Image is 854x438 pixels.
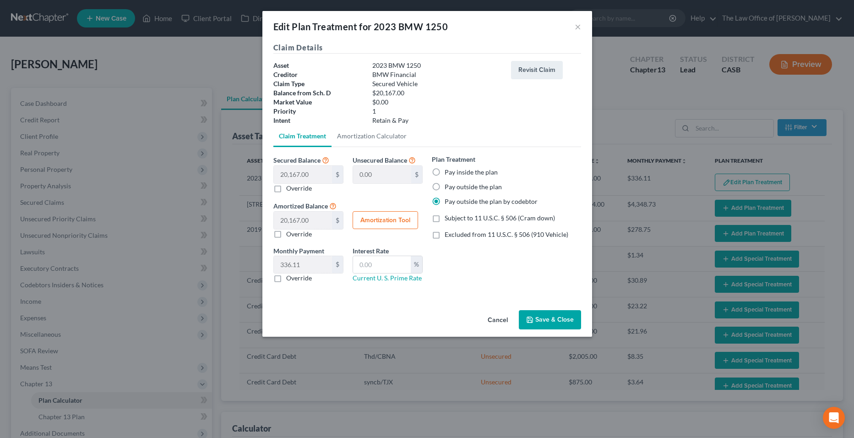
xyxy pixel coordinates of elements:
[445,230,568,238] span: Excluded from 11 U.S.C. § 506 (910 Vehicle)
[274,256,332,274] input: 0.00
[575,21,581,32] button: ×
[353,256,411,274] input: 0.00
[286,274,312,283] label: Override
[353,156,407,164] span: Unsecured Balance
[368,79,506,88] div: Secured Vehicle
[445,214,555,222] span: Subject to 11 U.S.C. § 506 (Cram down)
[368,116,506,125] div: Retain & Pay
[368,61,506,70] div: 2023 BMW 1250
[332,212,343,229] div: $
[445,197,538,206] label: Pay outside the plan by codebtor
[368,88,506,98] div: $20,167.00
[368,70,506,79] div: BMW Financial
[445,168,498,177] label: Pay inside the plan
[411,256,422,274] div: %
[273,202,328,210] span: Amortized Balance
[286,184,312,193] label: Override
[274,212,332,229] input: 0.00
[273,42,581,54] h5: Claim Details
[332,166,343,183] div: $
[269,79,368,88] div: Claim Type
[445,182,502,192] label: Pay outside the plan
[269,88,368,98] div: Balance from Sch. D
[368,98,506,107] div: $0.00
[273,156,321,164] span: Secured Balance
[353,211,418,230] button: Amortization Tool
[286,230,312,239] label: Override
[269,70,368,79] div: Creditor
[273,125,332,147] a: Claim Treatment
[353,246,389,256] label: Interest Rate
[269,107,368,116] div: Priority
[269,98,368,107] div: Market Value
[511,61,563,79] button: Revisit Claim
[519,310,581,329] button: Save & Close
[353,166,411,183] input: 0.00
[332,256,343,274] div: $
[269,61,368,70] div: Asset
[411,166,422,183] div: $
[823,407,845,429] div: Open Intercom Messenger
[353,274,422,282] a: Current U. S. Prime Rate
[480,311,515,329] button: Cancel
[273,20,448,33] div: Edit Plan Treatment for 2023 BMW 1250
[273,246,324,256] label: Monthly Payment
[368,107,506,116] div: 1
[432,154,475,164] label: Plan Treatment
[269,116,368,125] div: Intent
[332,125,412,147] a: Amortization Calculator
[274,166,332,183] input: 0.00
